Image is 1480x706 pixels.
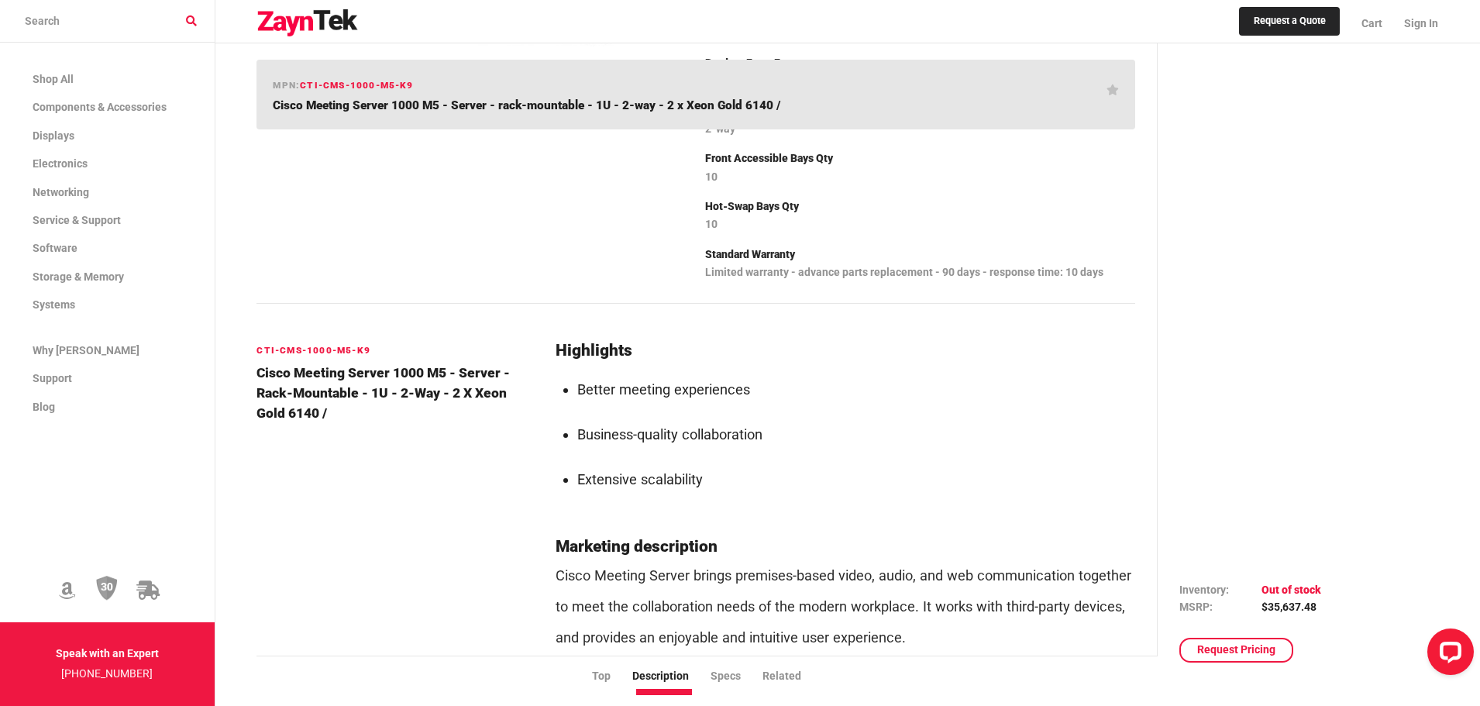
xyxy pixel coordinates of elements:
li: Related [762,667,823,684]
li: Better meeting experiences [577,374,1135,405]
li: Extensive scalability [577,464,1135,495]
p: Product Form Factor [705,53,1135,74]
h2: Highlights [556,342,1135,360]
span: Service & Support [33,214,121,226]
iframe: LiveChat chat widget [1415,622,1480,687]
td: MSRP [1179,599,1261,616]
li: Top [592,667,632,684]
span: Electronics [33,157,88,170]
a: Sign In [1393,4,1438,43]
img: logo [256,9,359,37]
li: Business-quality collaboration [577,419,1135,450]
strong: Speak with an Expert [56,647,159,660]
li: Specs [711,667,762,684]
p: Limited warranty - advance parts replacement - 90 days - response time: 10 days [705,263,1135,283]
span: Systems [33,298,75,311]
h4: Cisco Meeting Server 1000 M5 - Server - rack-mountable - 1U - 2-way - 2 x Xeon Gold 6140 / [256,363,537,424]
span: Why [PERSON_NAME] [33,344,139,356]
span: Out of stock [1261,584,1321,596]
h2: Marketing description [556,538,1135,556]
span: Cisco Meeting Server 1000 M5 - Server - rack-mountable - 1U - 2-way - 2 x Xeon Gold 6140 / [273,98,780,112]
a: Request Pricing [1179,638,1293,663]
p: Standard Warranty [705,245,1135,265]
p: Hot-Swap Bays Qty [705,197,1135,217]
span: Blog [33,401,55,413]
li: Description [632,667,711,684]
img: 30 Day Return Policy [96,575,118,601]
a: Cart [1351,4,1393,43]
a: [PHONE_NUMBER] [61,667,153,680]
td: $35,637.48 [1261,599,1321,616]
p: Front Accessible Bays Qty [705,149,1135,169]
span: Displays [33,129,74,142]
span: Software [33,242,77,254]
span: Storage & Memory [33,270,124,283]
td: Inventory [1179,581,1261,598]
span: Networking [33,186,89,198]
p: 10 [705,215,1135,235]
span: Components & Accessories [33,101,167,113]
a: Request a Quote [1239,7,1341,36]
span: CTI-CMS-1000-M5-K9 [300,80,413,91]
span: Support [33,372,72,384]
span: Cart [1361,17,1382,29]
span: Shop All [33,73,74,85]
h6: mpn: [273,78,413,93]
p: 10 [705,167,1135,188]
h6: CTI-CMS-1000-M5-K9 [256,343,537,358]
p: Cisco Meeting Server brings premises-based video, audio, and web communication together to meet t... [556,560,1135,653]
